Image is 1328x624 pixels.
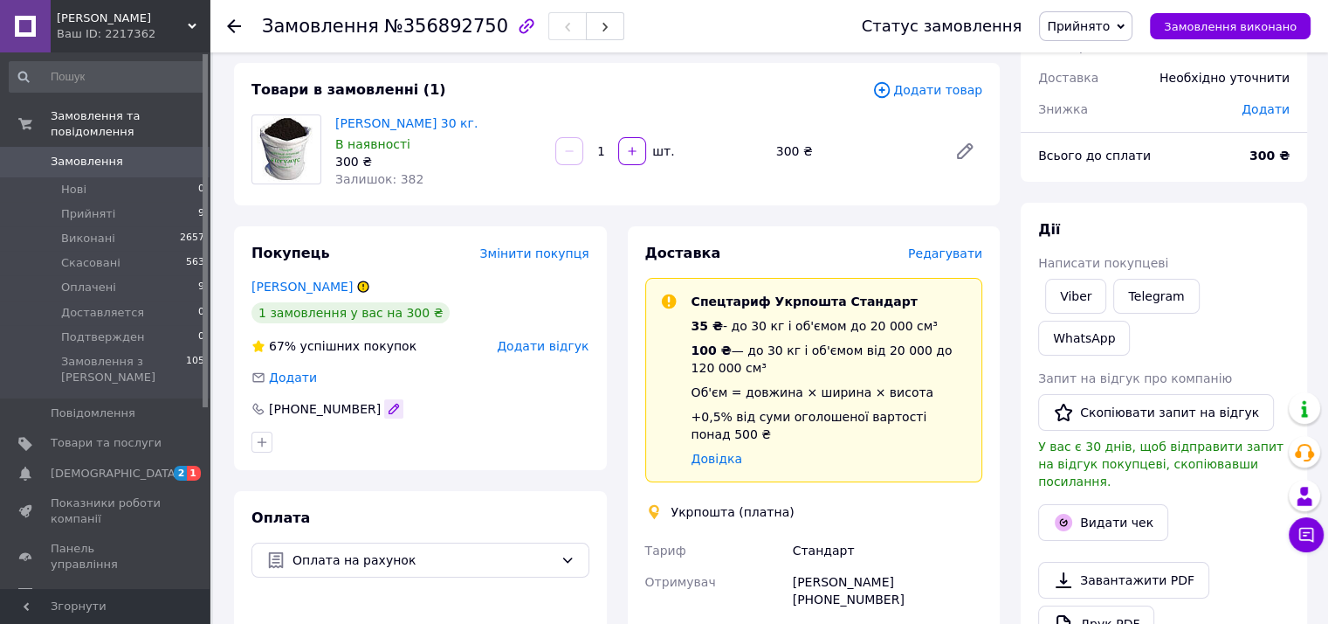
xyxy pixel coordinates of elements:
[198,329,204,345] span: 0
[335,172,423,186] span: Залишок: 382
[692,343,732,357] span: 100 ₴
[692,408,968,443] div: +0,5% від суми оголошеної вартості понад 500 ₴
[186,255,204,271] span: 563
[692,342,968,377] div: — до 30 кг і об'ємом від 20 000 до 120 000 см³
[51,587,96,603] span: Відгуки
[198,305,204,321] span: 0
[480,246,589,260] span: Змінити покупця
[51,496,162,527] span: Показники роботи компанії
[1038,39,1087,53] span: 1 товар
[51,435,162,451] span: Товари та послуги
[61,280,116,295] span: Оплачені
[645,575,716,589] span: Отримувач
[947,134,982,169] a: Редагувати
[61,305,144,321] span: Доставляется
[872,80,982,100] span: Додати товар
[1164,20,1297,33] span: Замовлення виконано
[251,81,446,98] span: Товари в замовленні (1)
[645,544,686,558] span: Тариф
[61,255,120,271] span: Скасовані
[267,400,382,418] div: [PHONE_NUMBER]
[1242,102,1290,116] span: Додати
[262,16,379,37] span: Замовлення
[1113,279,1199,314] a: Telegram
[187,466,201,481] span: 1
[384,16,508,37] span: №356892750
[61,354,186,385] span: Замовлення з [PERSON_NAME]
[1149,59,1300,97] div: Необхідно уточнити
[251,280,353,294] a: [PERSON_NAME]
[269,371,317,385] span: Додати
[692,384,968,401] div: Об'єм = довжина × ширина × висота
[1038,221,1060,238] span: Дії
[251,510,310,526] span: Оплата
[292,551,554,570] span: Оплата на рахунок
[1038,149,1151,163] span: Всього до сплати
[51,541,162,572] span: Панель управління
[648,142,676,160] div: шт.
[1045,279,1106,314] a: Viber
[692,452,742,466] a: Довідка
[1047,19,1110,33] span: Прийнято
[1038,371,1232,385] span: Запит на відгук про компанію
[1038,256,1168,270] span: Написати покупцеві
[51,466,180,482] span: [DEMOGRAPHIC_DATA]
[198,182,204,198] span: 0
[57,10,188,26] span: Верміферма КОБЬЯРИН
[335,153,541,170] div: 300 ₴
[692,295,918,309] span: Спецтариф Укрпошта Стандарт
[51,108,210,140] span: Замовлення та повідомлення
[9,61,206,93] input: Пошук
[51,406,135,421] span: Повідомлення
[1289,517,1324,552] button: Чат з покупцем
[1038,562,1209,599] a: Завантажити PDF
[789,566,986,615] div: [PERSON_NAME] [PHONE_NUMBER]
[1249,149,1290,163] b: 300 ₴
[1038,102,1088,116] span: Знижка
[61,182,86,198] span: Нові
[251,245,330,261] span: Покупець
[198,280,204,295] span: 9
[862,17,1022,35] div: Статус замовлення
[61,231,115,246] span: Виконані
[692,317,968,335] div: - до 30 кг і об'ємом до 20 000 см³
[257,115,316,184] img: Біогумус Кобьярин 30 кг.
[692,319,723,333] span: 35 ₴
[789,535,986,566] div: Стандарт
[335,137,410,151] span: В наявності
[186,354,204,385] span: 105
[335,116,478,130] a: [PERSON_NAME] 30 кг.
[61,206,115,222] span: Прийняті
[1150,13,1311,39] button: Замовлення виконано
[51,154,123,170] span: Замовлення
[57,26,210,42] div: Ваш ID: 2217362
[1038,394,1274,431] button: Скопіювати запит на відгук
[908,246,982,260] span: Редагувати
[1038,71,1098,85] span: Доставка
[1038,440,1283,489] span: У вас є 30 днів, щоб відправити запит на відгук покупцеві, скопіювавши посилання.
[269,339,296,353] span: 67%
[769,139,940,163] div: 300 ₴
[251,337,416,355] div: успішних покупок
[180,231,204,246] span: 2657
[1038,504,1168,541] button: Видати чек
[251,302,450,323] div: 1 замовлення у вас на 300 ₴
[198,206,204,222] span: 9
[61,329,144,345] span: Подтвержден
[174,466,188,481] span: 2
[667,503,799,521] div: Укрпошта (платна)
[1038,321,1130,356] a: WhatsApp
[645,245,721,261] span: Доставка
[497,339,588,353] span: Додати відгук
[227,17,241,35] div: Повернутися назад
